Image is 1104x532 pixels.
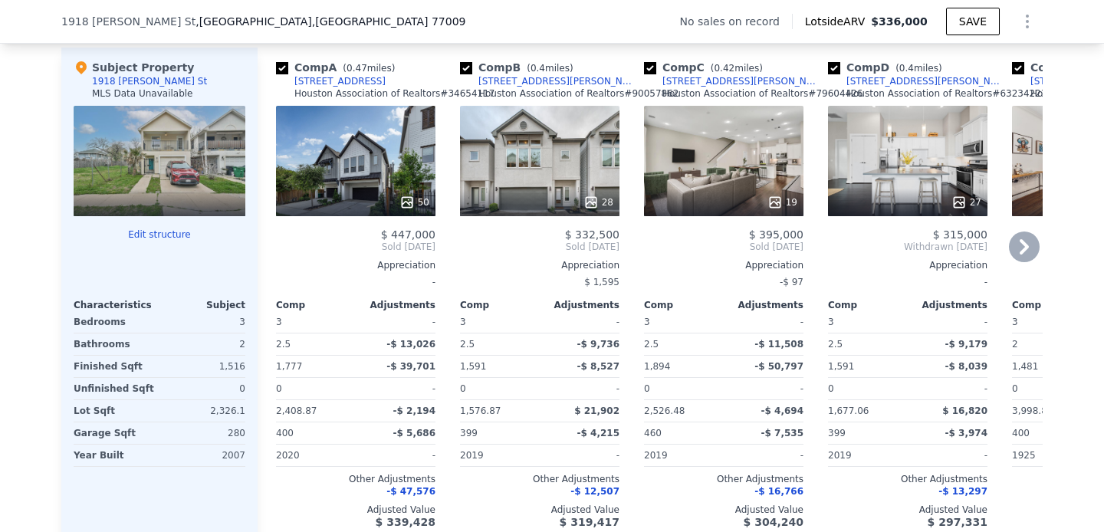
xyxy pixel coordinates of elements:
span: 0.42 [714,63,734,74]
a: [STREET_ADDRESS][PERSON_NAME] [828,75,1006,87]
span: -$ 12,507 [570,486,619,497]
div: Bathrooms [74,333,156,355]
div: Houston Association of Realtors # 90057862 [478,87,678,100]
span: 399 [460,428,478,438]
div: Other Adjustments [460,473,619,485]
div: - [727,311,803,333]
div: Year Built [74,445,156,466]
span: 3 [1012,317,1018,327]
a: [STREET_ADDRESS] [276,75,386,87]
div: Comp [644,299,724,311]
div: 2.5 [460,333,537,355]
span: -$ 97 [780,277,803,287]
div: Comp [276,299,356,311]
span: -$ 11,508 [754,339,803,350]
span: , [GEOGRAPHIC_DATA] [195,14,465,29]
div: 19 [767,195,797,210]
div: [STREET_ADDRESS][PERSON_NAME] [846,75,1006,87]
div: Adjusted Value [644,504,803,516]
div: Characteristics [74,299,159,311]
div: Adjustments [540,299,619,311]
div: 2020 [276,445,353,466]
div: Lot Sqft [74,400,156,422]
div: Comp D [828,60,948,75]
div: 2.5 [644,333,721,355]
span: $ 16,820 [942,406,987,416]
div: 280 [163,422,245,444]
div: Adjustments [724,299,803,311]
span: -$ 3,974 [945,428,987,438]
div: No sales on record [680,14,792,29]
div: Adjusted Value [828,504,987,516]
span: 2,526.48 [644,406,685,416]
button: Show Options [1012,6,1043,37]
span: $336,000 [871,15,928,28]
span: -$ 39,701 [386,361,435,372]
div: - [911,445,987,466]
div: 3 [163,311,245,333]
div: - [543,445,619,466]
div: Adjustments [908,299,987,311]
span: -$ 2,194 [393,406,435,416]
div: Adjusted Value [276,504,435,516]
div: Comp [460,299,540,311]
span: 399 [828,428,846,438]
div: - [359,311,435,333]
div: Houston Association of Realtors # 34654117 [294,87,495,100]
span: $ 297,331 [928,516,987,528]
div: 2019 [828,445,905,466]
span: $ 332,500 [565,228,619,241]
span: 1,591 [828,361,854,372]
div: 1918 [PERSON_NAME] St [92,75,207,87]
div: Unfinished Sqft [74,378,156,399]
button: SAVE [946,8,1000,35]
div: Comp C [644,60,769,75]
div: 2019 [460,445,537,466]
div: - [359,378,435,399]
div: - [359,445,435,466]
div: - [543,378,619,399]
span: 0 [644,383,650,394]
div: 2 [163,333,245,355]
span: 1,677.06 [828,406,869,416]
span: -$ 7,535 [761,428,803,438]
span: 0 [1012,383,1018,394]
span: Sold [DATE] [276,241,435,253]
span: 1,777 [276,361,302,372]
div: Bedrooms [74,311,156,333]
span: Withdrawn [DATE] [828,241,987,253]
div: Subject Property [74,60,194,75]
span: 0.4 [531,63,545,74]
span: Lotside ARV [805,14,871,29]
div: - [727,378,803,399]
div: Comp [1012,299,1092,311]
div: Houston Association of Realtors # 79604426 [662,87,863,100]
div: 2.5 [828,333,905,355]
span: $ 21,902 [574,406,619,416]
div: - [911,378,987,399]
span: 0.4 [899,63,914,74]
span: -$ 4,215 [577,428,619,438]
div: Appreciation [460,259,619,271]
div: [STREET_ADDRESS][PERSON_NAME] [478,75,638,87]
div: - [828,271,987,293]
div: - [276,271,435,293]
span: -$ 9,179 [945,339,987,350]
div: Adjusted Value [460,504,619,516]
span: 1,576.87 [460,406,501,416]
span: $ 304,240 [744,516,803,528]
span: 0 [828,383,834,394]
span: -$ 13,297 [938,486,987,497]
div: Comp A [276,60,401,75]
span: 0 [276,383,282,394]
div: 50 [399,195,429,210]
div: 2 [1012,333,1089,355]
span: -$ 5,686 [393,428,435,438]
span: 1,591 [460,361,486,372]
div: - [727,445,803,466]
span: , [GEOGRAPHIC_DATA] 77009 [312,15,466,28]
span: -$ 8,039 [945,361,987,372]
span: 3 [828,317,834,327]
div: 1925 [1012,445,1089,466]
div: Garage Sqft [74,422,156,444]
